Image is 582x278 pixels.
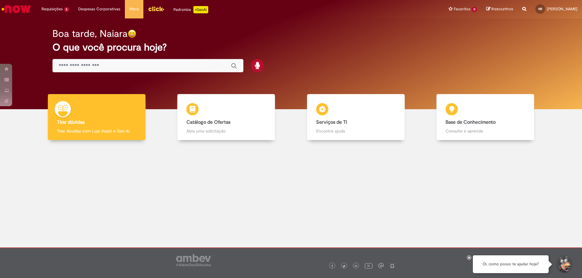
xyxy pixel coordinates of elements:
img: logo_footer_naosei.png [390,263,395,268]
b: Catálogo de Ofertas [186,119,230,125]
a: Tirar dúvidas Tirar dúvidas com Lupi Assist e Gen Ai [32,94,162,140]
img: ServiceNow [1,3,32,15]
span: Rascunhos [491,6,513,12]
a: Rascunhos [486,6,513,12]
img: logo_footer_youtube.png [365,262,373,270]
a: Base de Conhecimento Consulte e aprenda [421,94,550,140]
img: logo_footer_ambev_rotulo_gray.png [176,254,211,266]
p: +GenAi [193,6,208,13]
img: happy-face.png [128,29,136,38]
span: NR [538,7,542,11]
span: Requisições [42,6,63,12]
img: click_logo_yellow_360x200.png [148,4,164,13]
p: Consulte e aprenda [446,128,525,134]
img: logo_footer_facebook.png [331,265,334,268]
span: Favoritos [454,6,470,12]
a: Catálogo de Ofertas Abra uma solicitação [162,94,291,140]
p: Encontre ajuda [316,128,396,134]
button: Iniciar Conversa de Suporte [555,255,573,273]
b: Serviços de TI [316,119,347,125]
img: logo_footer_twitter.png [343,265,346,268]
h2: Boa tarde, Naiara [52,28,128,39]
img: logo_footer_linkedin.png [355,264,358,268]
span: 2 [64,7,69,12]
span: 11 [472,7,477,12]
p: Tirar dúvidas com Lupi Assist e Gen Ai [57,128,136,134]
a: Serviços de TI Encontre ajuda [291,94,421,140]
span: Despesas Corporativas [78,6,120,12]
b: Base de Conhecimento [446,119,496,125]
div: Oi, como posso te ajudar hoje? [473,255,549,273]
b: Tirar dúvidas [57,119,85,125]
p: Abra uma solicitação [186,128,266,134]
h2: O que você procura hoje? [52,42,530,53]
img: logo_footer_workplace.png [378,263,384,268]
div: Padroniza [173,6,208,13]
span: [PERSON_NAME] [547,6,577,11]
span: More [129,6,139,12]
